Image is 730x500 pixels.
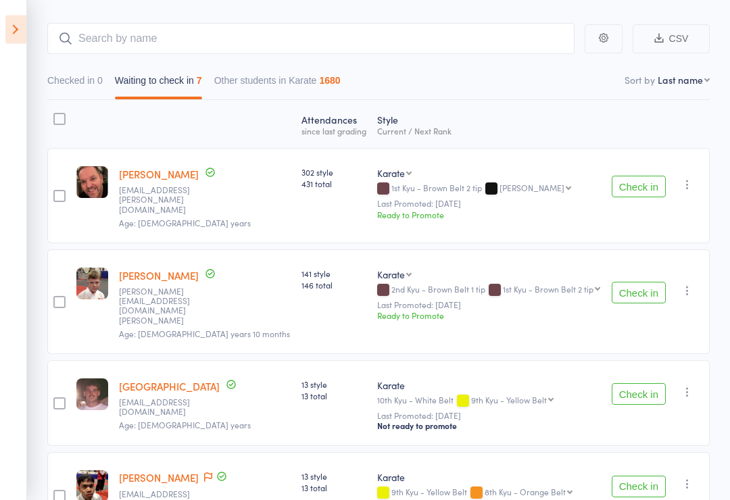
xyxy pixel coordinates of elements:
[377,379,601,393] div: Karate
[301,391,366,402] span: 13 total
[296,107,372,143] div: Atten­dances
[119,328,290,340] span: Age: [DEMOGRAPHIC_DATA] years 10 months
[612,476,666,498] button: Check in
[377,301,601,310] small: Last Promoted: [DATE]
[503,285,593,294] div: 1st Kyu - Brown Belt 2 tip
[377,285,601,297] div: 2nd Kyu - Brown Belt 1 tip
[119,420,251,431] span: Age: [DEMOGRAPHIC_DATA] years
[214,69,341,100] button: Other students in Karate1680
[377,411,601,421] small: Last Promoted: [DATE]
[377,184,601,195] div: 1st Kyu - Brown Belt 2 tip
[377,488,601,499] div: 9th Kyu - Yellow Belt
[377,127,601,136] div: Current / Next Rank
[377,396,601,407] div: 10th Kyu - White Belt
[115,69,202,100] button: Waiting to check in7
[377,310,601,322] div: Ready to Promote
[377,421,601,432] div: Not ready to promote
[47,24,575,55] input: Search by name
[633,25,710,54] button: CSV
[377,471,601,484] div: Karate
[377,167,405,180] div: Karate
[119,287,207,326] small: keith@keithsdesignerkitchens.com.au
[612,176,666,198] button: Check in
[119,269,199,283] a: [PERSON_NAME]
[658,74,703,87] div: Last name
[301,379,366,391] span: 13 style
[119,186,207,215] small: jj.krainz@bigpond.com
[377,268,405,282] div: Karate
[301,178,366,190] span: 431 total
[301,268,366,280] span: 141 style
[372,107,606,143] div: Style
[197,76,202,86] div: 7
[76,379,108,411] img: image1754944752.png
[76,167,108,199] img: image1541103317.png
[301,127,366,136] div: since last grading
[119,168,199,182] a: [PERSON_NAME]
[377,209,601,221] div: Ready to Promote
[47,69,103,100] button: Checked in0
[76,268,108,300] img: image1634798842.png
[471,396,547,405] div: 9th Kyu - Yellow Belt
[485,488,566,497] div: 8th Kyu - Orange Belt
[119,380,220,394] a: [GEOGRAPHIC_DATA]
[97,76,103,86] div: 0
[119,218,251,229] span: Age: [DEMOGRAPHIC_DATA] years
[301,482,366,494] span: 13 total
[500,184,564,193] div: [PERSON_NAME]
[119,471,199,485] a: [PERSON_NAME]
[301,167,366,178] span: 302 style
[301,471,366,482] span: 13 style
[119,398,207,418] small: Kobe.park14@gmail.com
[377,199,601,209] small: Last Promoted: [DATE]
[319,76,340,86] div: 1680
[301,280,366,291] span: 146 total
[625,74,655,87] label: Sort by
[612,384,666,405] button: Check in
[612,282,666,304] button: Check in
